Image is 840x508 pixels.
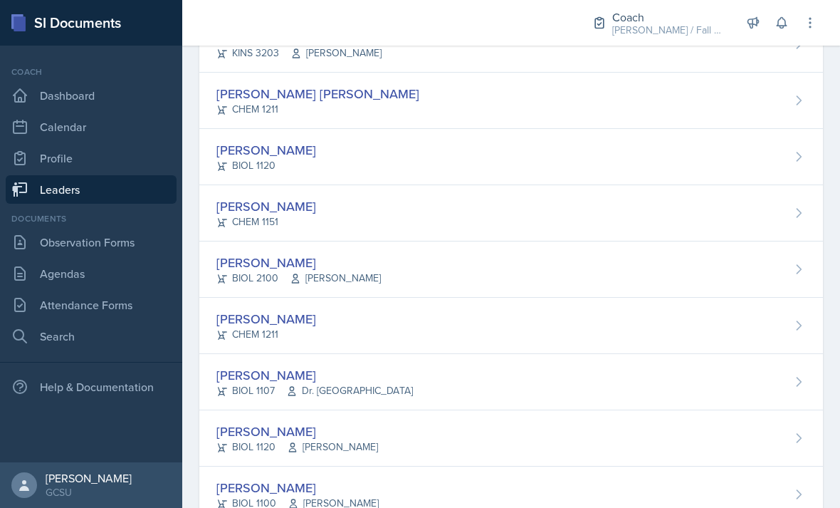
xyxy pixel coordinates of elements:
[199,298,823,354] a: [PERSON_NAME] CHEM 1211
[46,485,132,499] div: GCSU
[216,422,378,441] div: [PERSON_NAME]
[216,366,413,385] div: [PERSON_NAME]
[216,253,381,272] div: [PERSON_NAME]
[216,271,381,286] div: BIOL 2100
[612,23,726,38] div: [PERSON_NAME] / Fall 2025
[216,140,316,160] div: [PERSON_NAME]
[612,9,726,26] div: Coach
[6,291,177,319] a: Attendance Forms
[199,242,823,298] a: [PERSON_NAME] BIOL 2100[PERSON_NAME]
[216,309,316,328] div: [PERSON_NAME]
[199,129,823,185] a: [PERSON_NAME] BIOL 1120
[216,214,316,229] div: CHEM 1151
[199,410,823,467] a: [PERSON_NAME] BIOL 1120[PERSON_NAME]
[6,259,177,288] a: Agendas
[216,158,316,173] div: BIOL 1120
[6,322,177,351] a: Search
[6,66,177,78] div: Coach
[287,440,378,455] span: [PERSON_NAME]
[286,383,413,398] span: Dr. [GEOGRAPHIC_DATA]
[6,175,177,204] a: Leaders
[290,271,381,286] span: [PERSON_NAME]
[6,212,177,225] div: Documents
[216,197,316,216] div: [PERSON_NAME]
[6,228,177,256] a: Observation Forms
[216,478,379,497] div: [PERSON_NAME]
[216,440,378,455] div: BIOL 1120
[216,383,413,398] div: BIOL 1107
[216,84,419,103] div: [PERSON_NAME] [PERSON_NAME]
[216,46,382,61] div: KINS 3203
[6,144,177,172] a: Profile
[6,113,177,141] a: Calendar
[199,354,823,410] a: [PERSON_NAME] BIOL 1107Dr. [GEOGRAPHIC_DATA]
[199,185,823,242] a: [PERSON_NAME] CHEM 1151
[216,102,419,117] div: CHEM 1211
[216,327,316,342] div: CHEM 1211
[290,46,382,61] span: [PERSON_NAME]
[199,73,823,129] a: [PERSON_NAME] [PERSON_NAME] CHEM 1211
[6,81,177,110] a: Dashboard
[46,471,132,485] div: [PERSON_NAME]
[6,373,177,401] div: Help & Documentation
